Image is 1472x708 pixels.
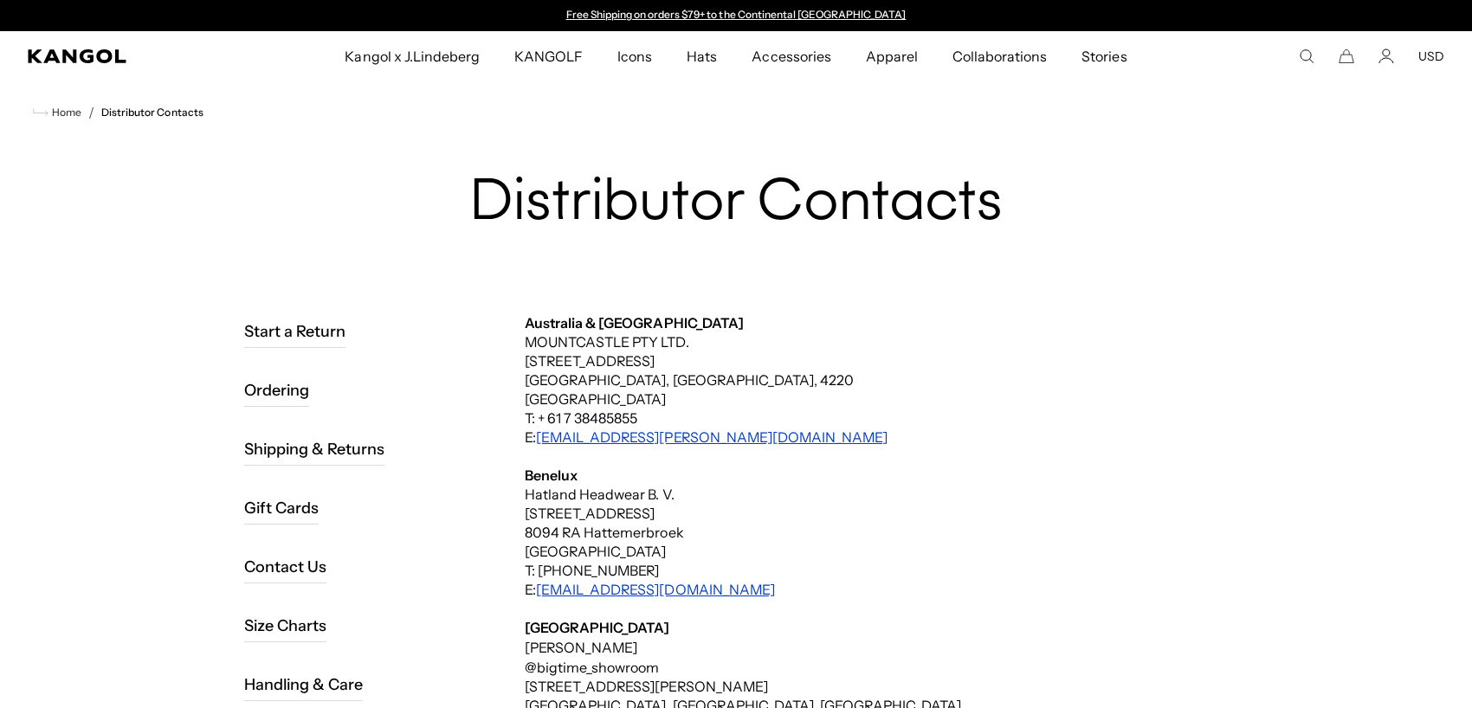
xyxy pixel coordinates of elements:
a: Hats [669,31,734,81]
a: Collaborations [935,31,1064,81]
span: Collaborations [952,31,1047,81]
a: Account [1378,48,1394,64]
a: Kangol x J.Lindeberg [327,31,497,81]
p: Hatland Headwear B. V. [STREET_ADDRESS] 8094 RA Hattemerbroek [GEOGRAPHIC_DATA] [525,485,1235,561]
summary: Search here [1299,48,1314,64]
a: Kangol [28,49,228,63]
li: / [81,102,94,123]
a: Size Charts [244,609,326,642]
p: T: [PHONE_NUMBER] E: [525,561,1235,599]
p: T: + 61 7 38485855 E: [525,409,1235,447]
span: Apparel [866,31,918,81]
a: [EMAIL_ADDRESS][PERSON_NAME][DOMAIN_NAME] [536,428,888,446]
h1: Distributor Contacts [237,171,1235,237]
slideshow-component: Announcement bar [558,9,914,23]
a: [EMAIL_ADDRESS][DOMAIN_NAME] [536,581,775,598]
span: Accessories [752,31,830,81]
span: KANGOLF [514,31,583,81]
span: Hats [687,31,717,81]
a: Start a Return [244,315,345,348]
b: Australia & [GEOGRAPHIC_DATA] [525,314,744,331]
a: KANGOLF [497,31,600,81]
span: Home [48,106,81,119]
button: USD [1418,48,1444,64]
a: Contact Us [244,550,326,583]
a: Free Shipping on orders $79+ to the Continental [GEOGRAPHIC_DATA] [566,8,907,21]
a: Home [33,105,81,120]
span: Stories [1081,31,1127,81]
a: Icons [600,31,669,81]
a: Stories [1064,31,1144,81]
b: Benelux [525,467,578,484]
a: Accessories [734,31,848,81]
a: Apparel [849,31,935,81]
button: Cart [1339,48,1354,64]
div: 1 of 2 [558,9,914,23]
span: Icons [617,31,652,81]
a: Handling & Care [244,668,363,701]
a: Shipping & Returns [244,433,385,466]
a: Ordering [244,374,309,407]
a: Distributor Contacts [101,106,203,119]
a: Gift Cards [244,492,319,525]
span: Kangol x J.Lindeberg [345,31,480,81]
div: Announcement [558,9,914,23]
p: MOUNTCASTLE PTY LTD. [STREET_ADDRESS] [GEOGRAPHIC_DATA], [GEOGRAPHIC_DATA], 4220 [GEOGRAPHIC_DATA] [525,332,1235,409]
b: [GEOGRAPHIC_DATA] [525,619,669,636]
